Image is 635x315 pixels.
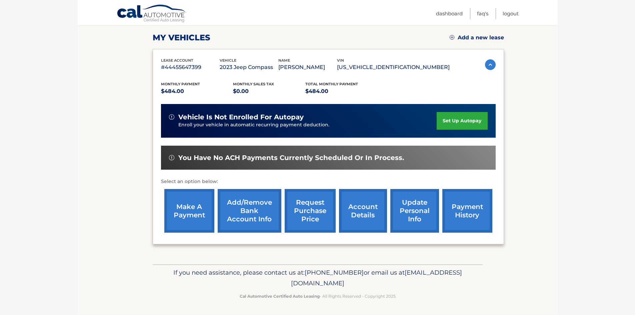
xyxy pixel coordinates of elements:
[220,63,278,72] p: 2023 Jeep Compass
[503,8,519,19] a: Logout
[450,35,454,40] img: add.svg
[178,121,437,129] p: Enroll your vehicle in automatic recurring payment deduction.
[169,155,174,160] img: alert-white.svg
[337,58,344,63] span: vin
[161,87,233,96] p: $484.00
[436,8,463,19] a: Dashboard
[178,154,404,162] span: You have no ACH payments currently scheduled or in process.
[233,87,305,96] p: $0.00
[164,189,214,233] a: make a payment
[169,114,174,120] img: alert-white.svg
[278,63,337,72] p: [PERSON_NAME]
[450,34,504,41] a: Add a new lease
[485,59,496,70] img: accordion-active.svg
[233,82,274,86] span: Monthly sales Tax
[305,269,364,276] span: [PHONE_NUMBER]
[477,8,488,19] a: FAQ's
[157,293,478,300] p: - All Rights Reserved - Copyright 2025
[178,113,304,121] span: vehicle is not enrolled for autopay
[337,63,450,72] p: [US_VEHICLE_IDENTIFICATION_NUMBER]
[390,189,439,233] a: update personal info
[437,112,487,130] a: set up autopay
[161,82,200,86] span: Monthly Payment
[305,82,358,86] span: Total Monthly Payment
[285,189,336,233] a: request purchase price
[240,294,320,299] strong: Cal Automotive Certified Auto Leasing
[218,189,281,233] a: Add/Remove bank account info
[278,58,290,63] span: name
[291,269,462,287] span: [EMAIL_ADDRESS][DOMAIN_NAME]
[339,189,387,233] a: account details
[305,87,378,96] p: $484.00
[161,178,496,186] p: Select an option below:
[117,4,187,24] a: Cal Automotive
[161,58,193,63] span: lease account
[442,189,492,233] a: payment history
[157,267,478,289] p: If you need assistance, please contact us at: or email us at
[220,58,236,63] span: vehicle
[153,33,210,43] h2: my vehicles
[161,63,220,72] p: #44455647399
